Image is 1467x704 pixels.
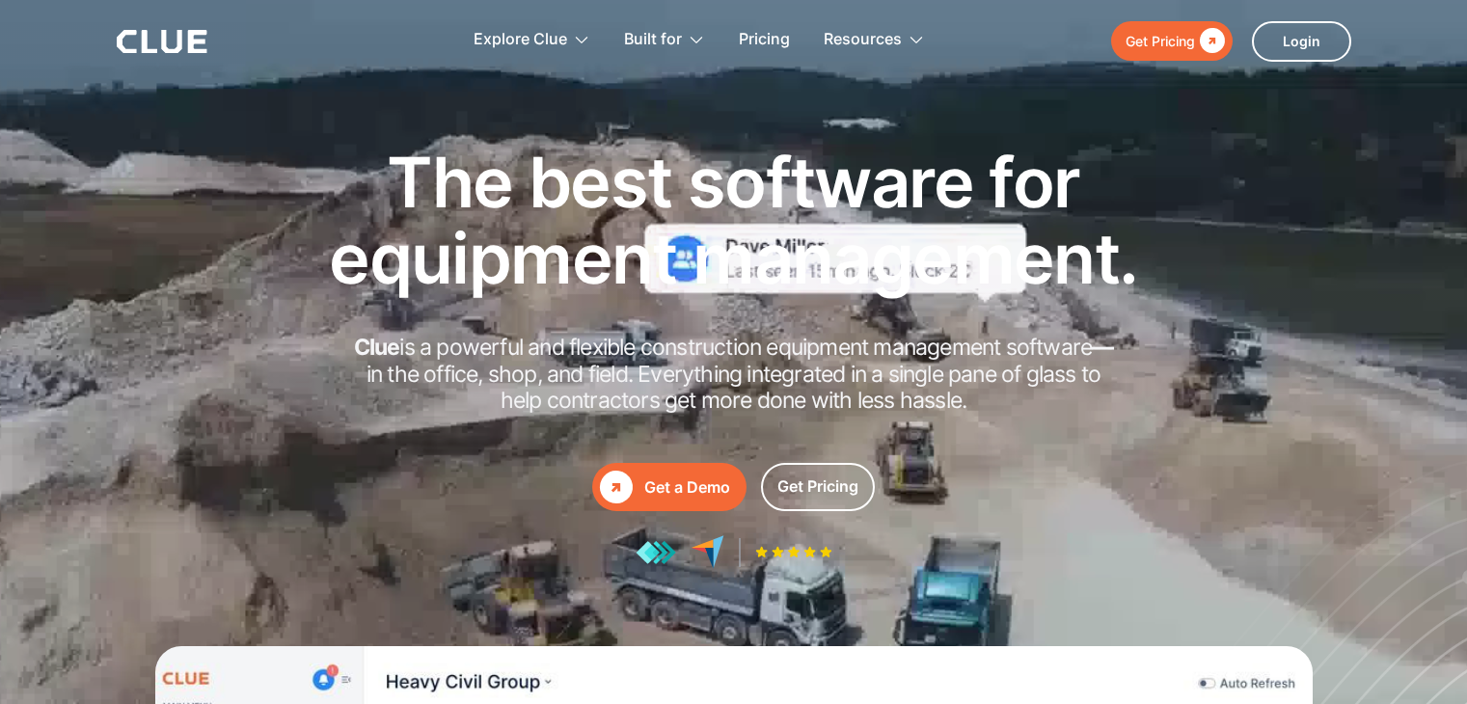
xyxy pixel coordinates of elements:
div: Explore Clue [474,10,567,70]
a: Get a Demo [592,463,747,511]
a: Pricing [739,10,790,70]
strong: Clue [354,334,400,361]
div:  [600,471,633,503]
a: Login [1252,21,1351,62]
h2: is a powerful and flexible construction equipment management software in the office, shop, and fi... [348,335,1120,415]
div: Built for [624,10,705,70]
img: reviews at capterra [691,535,724,569]
div: Resources [824,10,925,70]
div: Built for [624,10,682,70]
div: Get a Demo [644,475,730,500]
div: Resources [824,10,902,70]
strong: — [1092,334,1113,361]
a: Get Pricing [761,463,875,511]
div: Explore Clue [474,10,590,70]
div:  [1195,29,1225,53]
img: Five-star rating icon [755,546,832,558]
img: reviews at getapp [636,540,676,565]
h1: The best software for equipment management. [300,144,1168,296]
a: Get Pricing [1111,21,1233,61]
div: Get Pricing [1126,29,1195,53]
div: Get Pricing [777,474,858,499]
